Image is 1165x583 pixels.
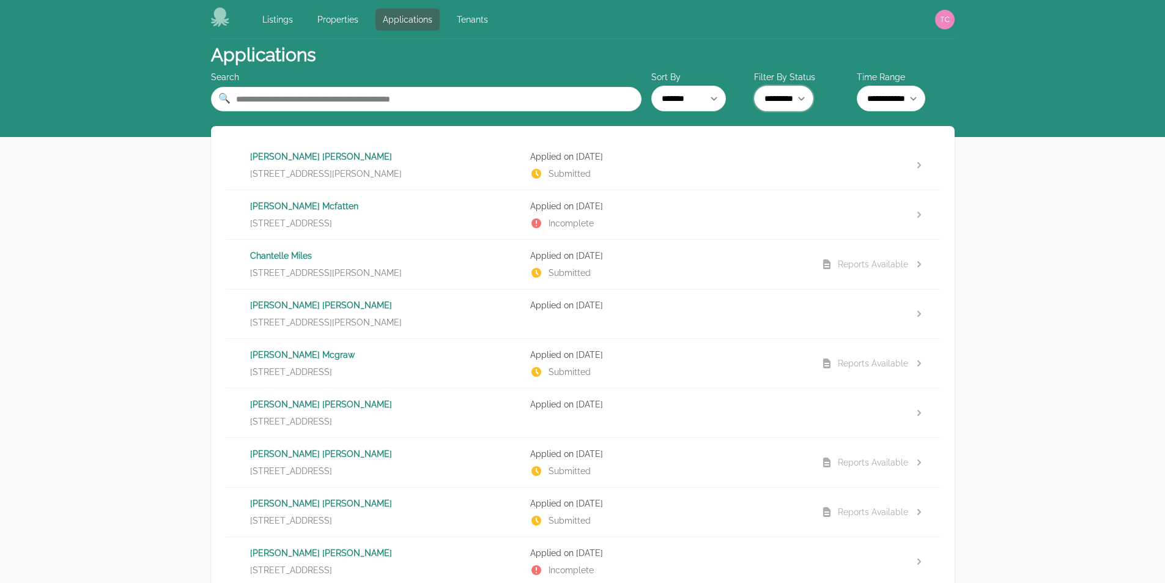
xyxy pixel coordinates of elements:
[576,399,603,409] time: [DATE]
[250,415,332,428] span: [STREET_ADDRESS]
[530,497,801,510] p: Applied on
[576,300,603,310] time: [DATE]
[530,448,801,460] p: Applied on
[530,398,801,410] p: Applied on
[530,217,801,229] p: Incomplete
[310,9,366,31] a: Properties
[651,71,749,83] label: Sort By
[576,152,603,162] time: [DATE]
[250,366,332,378] span: [STREET_ADDRESS]
[449,9,495,31] a: Tenants
[576,499,603,508] time: [DATE]
[226,339,940,388] a: [PERSON_NAME] Mcgraw[STREET_ADDRESS]Applied on [DATE]SubmittedReports Available
[754,71,852,83] label: Filter By Status
[838,357,908,369] div: Reports Available
[530,299,801,311] p: Applied on
[530,547,801,559] p: Applied on
[250,448,521,460] p: [PERSON_NAME] [PERSON_NAME]
[250,217,332,229] span: [STREET_ADDRESS]
[226,240,940,289] a: Chantelle Miles[STREET_ADDRESS][PERSON_NAME]Applied on [DATE]SubmittedReports Available
[530,267,801,279] p: Submitted
[250,200,521,212] p: [PERSON_NAME] Mcfatten
[530,200,801,212] p: Applied on
[530,349,801,361] p: Applied on
[576,449,603,459] time: [DATE]
[226,438,940,487] a: [PERSON_NAME] [PERSON_NAME][STREET_ADDRESS]Applied on [DATE]SubmittedReports Available
[530,465,801,477] p: Submitted
[250,267,402,279] span: [STREET_ADDRESS][PERSON_NAME]
[576,548,603,558] time: [DATE]
[250,564,332,576] span: [STREET_ADDRESS]
[530,168,801,180] p: Submitted
[250,250,521,262] p: Chantelle Miles
[226,289,940,338] a: [PERSON_NAME] [PERSON_NAME][STREET_ADDRESS][PERSON_NAME]Applied on [DATE]
[250,299,521,311] p: [PERSON_NAME] [PERSON_NAME]
[255,9,300,31] a: Listings
[530,366,801,378] p: Submitted
[838,506,908,518] div: Reports Available
[530,250,801,262] p: Applied on
[576,251,603,261] time: [DATE]
[250,168,402,180] span: [STREET_ADDRESS][PERSON_NAME]
[250,465,332,477] span: [STREET_ADDRESS]
[838,258,908,270] div: Reports Available
[250,398,521,410] p: [PERSON_NAME] [PERSON_NAME]
[576,350,603,360] time: [DATE]
[250,316,402,329] span: [STREET_ADDRESS][PERSON_NAME]
[576,201,603,211] time: [DATE]
[226,190,940,239] a: [PERSON_NAME] Mcfatten[STREET_ADDRESS]Applied on [DATE]Incomplete
[211,71,642,83] div: Search
[375,9,440,31] a: Applications
[226,141,940,190] a: [PERSON_NAME] [PERSON_NAME][STREET_ADDRESS][PERSON_NAME]Applied on [DATE]Submitted
[250,349,521,361] p: [PERSON_NAME] Mcgraw
[838,456,908,469] div: Reports Available
[226,488,940,537] a: [PERSON_NAME] [PERSON_NAME][STREET_ADDRESS]Applied on [DATE]SubmittedReports Available
[530,514,801,527] p: Submitted
[250,547,521,559] p: [PERSON_NAME] [PERSON_NAME]
[211,44,316,66] h1: Applications
[530,564,801,576] p: Incomplete
[250,497,521,510] p: [PERSON_NAME] [PERSON_NAME]
[250,514,332,527] span: [STREET_ADDRESS]
[226,388,940,437] a: [PERSON_NAME] [PERSON_NAME][STREET_ADDRESS]Applied on [DATE]
[250,150,521,163] p: [PERSON_NAME] [PERSON_NAME]
[857,71,955,83] label: Time Range
[530,150,801,163] p: Applied on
